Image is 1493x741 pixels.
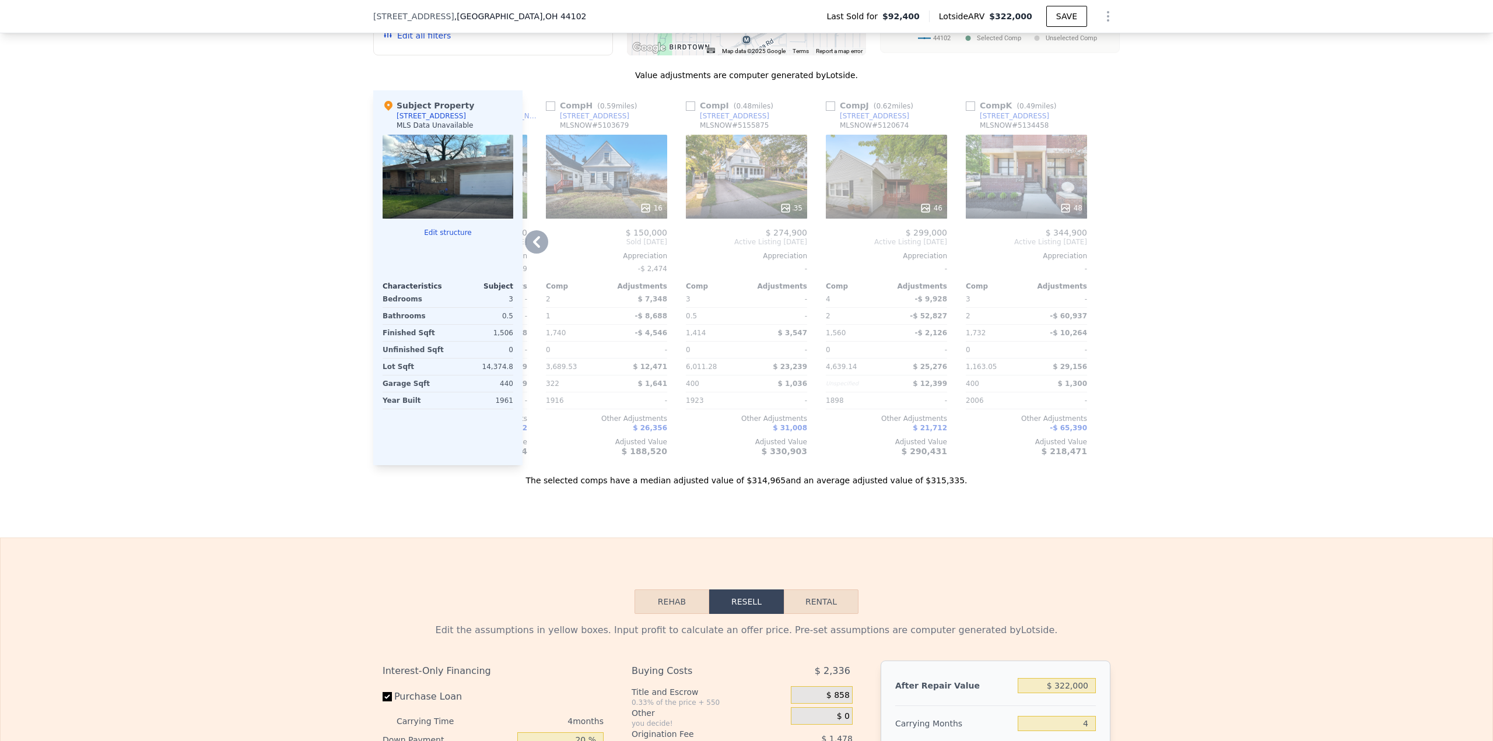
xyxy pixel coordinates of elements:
span: -$ 2,126 [915,329,947,337]
div: Adjustments [607,282,667,291]
div: [STREET_ADDRESS] [980,111,1049,121]
a: Report a map error [816,48,863,54]
div: 48 [1060,202,1082,214]
div: MLSNOW # 5103679 [560,121,629,130]
div: Interest-Only Financing [383,661,604,682]
span: $ 330,903 [762,447,807,456]
span: 0.48 [736,102,752,110]
div: Unspecified [826,375,884,392]
div: - [749,392,807,409]
div: Other [632,707,786,719]
span: Active Listing [DATE] [686,237,807,247]
div: 1916 [546,392,604,409]
span: $ 25,276 [913,363,947,371]
span: 0.62 [876,102,892,110]
div: - [609,342,667,358]
span: $ 274,900 [766,228,807,237]
span: $ 29,156 [1053,363,1087,371]
span: 0 [546,346,551,354]
span: 0 [826,346,830,354]
button: Edit structure [383,228,513,237]
div: Other Adjustments [546,414,667,423]
div: [STREET_ADDRESS] [397,111,466,121]
div: MLSNOW # 5120674 [840,121,909,130]
span: -$ 10,264 [1050,329,1087,337]
div: Adjusted Value [826,437,947,447]
span: $ 218,471 [1042,447,1087,456]
span: $ 7,348 [638,295,667,303]
span: 4 [826,295,830,303]
div: Comp [686,282,746,291]
div: Appreciation [686,251,807,261]
span: Active Listing [DATE] [966,237,1087,247]
div: Garage Sqft [383,375,446,392]
span: -$ 52,827 [910,312,947,320]
span: $ 2,336 [815,661,850,682]
div: 2 [826,308,884,324]
div: 0.5 [686,308,744,324]
div: - [686,261,807,277]
label: Purchase Loan [383,686,513,707]
span: -$ 4,546 [635,329,667,337]
div: - [966,261,1087,277]
span: $ 23,239 [773,363,807,371]
span: 322 [546,380,559,388]
div: - [889,392,947,409]
span: 1,732 [966,329,986,337]
input: Purchase Loan [383,692,392,701]
span: Last Sold for [826,10,882,22]
div: Adjusted Value [546,437,667,447]
text: 44102 [933,34,951,42]
div: [STREET_ADDRESS] [560,111,629,121]
span: $ 858 [826,690,850,701]
button: Resell [709,589,784,614]
div: Year Built [383,392,446,409]
div: 1 [546,308,604,324]
div: - [749,342,807,358]
div: Comp K [966,100,1061,111]
div: 2006 [966,392,1024,409]
span: 3,689.53 [546,363,577,371]
span: $ 12,471 [633,363,667,371]
div: [STREET_ADDRESS] [840,111,909,121]
span: ( miles) [729,102,778,110]
div: - [1029,342,1087,358]
div: 1898 [826,392,884,409]
span: 6,011.28 [686,363,717,371]
div: Other Adjustments [686,414,807,423]
span: $ 290,431 [902,447,947,456]
span: $92,400 [882,10,920,22]
span: 2 [546,295,551,303]
div: Subject [448,282,513,291]
div: 1961 [450,392,513,409]
span: $ 31,008 [773,424,807,432]
div: MLSNOW # 5155875 [700,121,769,130]
a: Open this area in Google Maps (opens a new window) [630,40,668,55]
div: Comp [546,282,607,291]
div: Other Adjustments [826,414,947,423]
div: Carrying Time [397,712,472,731]
div: Buying Costs [632,661,762,682]
span: -$ 60,937 [1050,312,1087,320]
div: Other Adjustments [966,414,1087,423]
span: $ 344,900 [1046,228,1087,237]
span: $ 26,356 [633,424,667,432]
span: 3 [686,295,691,303]
div: 0.33% of the price + 550 [632,698,786,707]
span: , [GEOGRAPHIC_DATA] [454,10,587,22]
div: you decide! [632,719,786,728]
div: 2 [966,308,1024,324]
div: 0 [450,342,513,358]
div: 1,506 [450,325,513,341]
div: 16 [640,202,663,214]
span: -$ 2,474 [638,265,667,273]
div: 46 [920,202,942,214]
div: Appreciation [546,251,667,261]
span: 4,639.14 [826,363,857,371]
span: $ 3,547 [778,329,807,337]
span: -$ 8,688 [635,312,667,320]
span: $ 1,300 [1058,380,1087,388]
div: After Repair Value [895,675,1013,696]
button: Show Options [1096,5,1120,28]
div: 35 [780,202,802,214]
